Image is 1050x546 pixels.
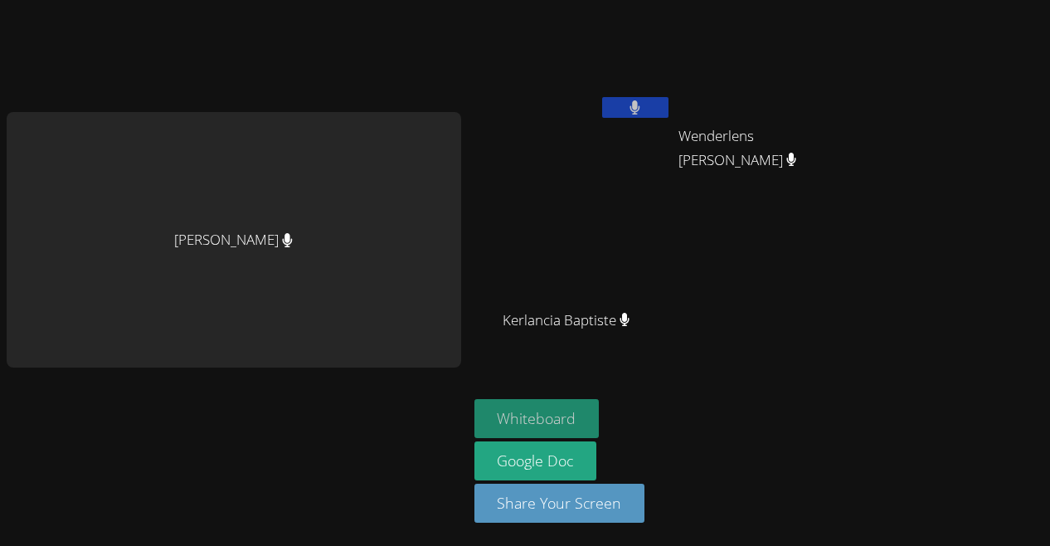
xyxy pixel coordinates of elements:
button: Share Your Screen [474,484,645,523]
div: [PERSON_NAME] [7,112,461,368]
span: Wenderlens [PERSON_NAME] [678,124,863,173]
a: Google Doc [474,441,597,480]
span: Kerlancia Baptiste [503,309,630,333]
button: Whiteboard [474,399,600,438]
